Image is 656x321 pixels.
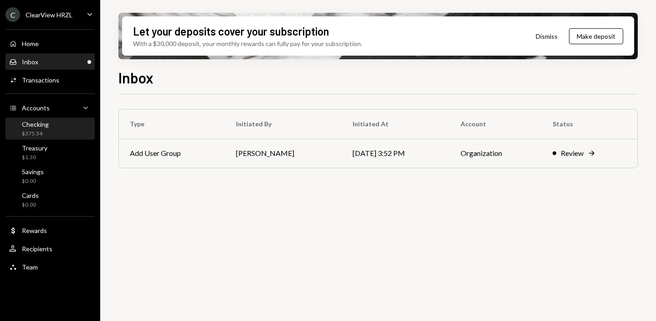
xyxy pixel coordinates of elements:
a: Treasury$1.30 [5,141,95,163]
td: [PERSON_NAME] [225,139,342,168]
div: With a $30,000 deposit, your monthly rewards can fully pay for your subscription. [133,39,362,48]
a: Inbox [5,53,95,70]
a: Accounts [5,99,95,116]
div: Accounts [22,104,50,112]
div: ClearView HRZL [26,11,72,19]
div: $0.00 [22,201,39,209]
div: Transactions [22,76,59,84]
th: Initiated At [342,109,450,139]
div: Inbox [22,58,38,66]
div: Savings [22,168,44,176]
div: Home [22,40,39,47]
button: Make deposit [569,28,623,44]
a: Cards$0.00 [5,189,95,211]
th: Account [450,109,542,139]
div: Team [22,263,38,271]
a: Savings$0.00 [5,165,95,187]
td: Organization [450,139,542,168]
a: Recipients [5,240,95,257]
td: Add User Group [119,139,225,168]
a: Team [5,259,95,275]
div: Checking [22,120,49,128]
div: Recipients [22,245,52,253]
h1: Inbox [118,68,154,87]
a: Rewards [5,222,95,238]
div: Cards [22,192,39,199]
div: Let your deposits cover your subscription [133,24,329,39]
button: Dismiss [524,26,569,47]
div: $375.34 [22,130,49,138]
th: Type [119,109,225,139]
div: $1.30 [22,154,47,161]
div: Review [561,148,584,159]
a: Checking$375.34 [5,118,95,140]
th: Status [542,109,637,139]
div: Treasury [22,144,47,152]
a: Home [5,35,95,52]
div: $0.00 [22,177,44,185]
th: Initiated By [225,109,342,139]
td: [DATE] 3:52 PM [342,139,450,168]
div: Rewards [22,227,47,234]
a: Transactions [5,72,95,88]
div: C [5,7,20,22]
